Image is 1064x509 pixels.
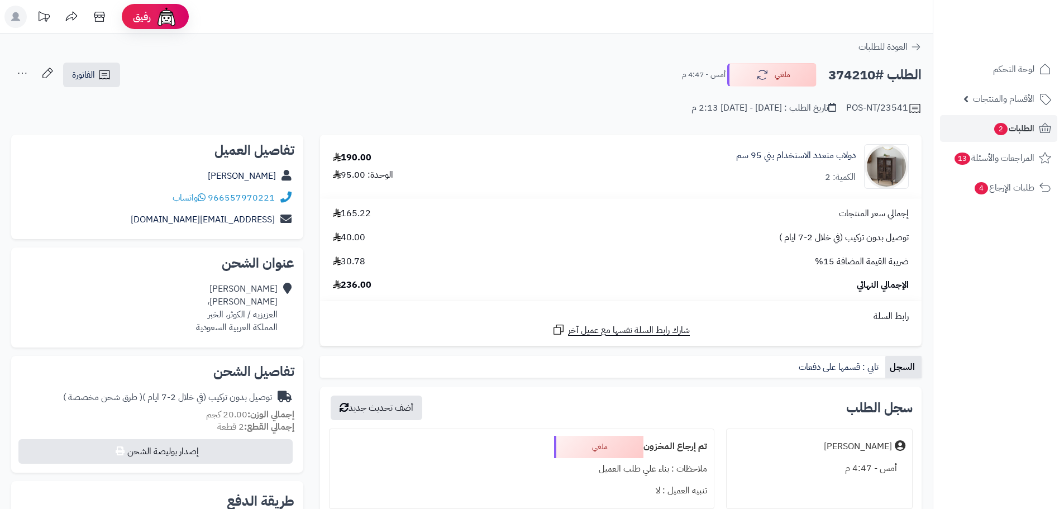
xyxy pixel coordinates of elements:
h2: الطلب #374210 [828,64,922,87]
div: ملغي [554,436,643,458]
span: طلبات الإرجاع [974,180,1034,196]
div: أمس - 4:47 م [733,458,905,479]
img: 1751781451-220605010579-90x90.jpg [865,144,908,189]
button: ملغي [727,63,817,87]
span: الإجمالي النهائي [857,279,909,292]
a: العودة للطلبات [858,40,922,54]
img: logo-2.png [988,8,1053,32]
span: 236.00 [333,279,371,292]
div: ملاحظات : بناء علي طلب العميل [336,458,707,480]
span: 2 [994,123,1008,135]
span: لوحة التحكم [993,61,1034,77]
a: [EMAIL_ADDRESS][DOMAIN_NAME] [131,213,275,226]
strong: إجمالي القطع: [244,420,294,434]
span: 30.78 [333,255,365,268]
span: إجمالي سعر المنتجات [839,207,909,220]
span: المراجعات والأسئلة [953,150,1034,166]
a: طلبات الإرجاع4 [940,174,1057,201]
h3: سجل الطلب [846,401,913,415]
div: تنبيه العميل : لا [336,480,707,502]
small: أمس - 4:47 م [682,69,726,80]
img: ai-face.png [155,6,178,28]
h2: تفاصيل العميل [20,144,294,157]
span: ( طرق شحن مخصصة ) [63,391,142,404]
a: السجل [885,356,922,378]
div: POS-NT/23541 [846,102,922,115]
a: واتساب [173,191,206,204]
strong: إجمالي الوزن: [247,408,294,421]
a: [PERSON_NAME] [208,169,276,183]
a: شارك رابط السلة نفسها مع عميل آخر [552,323,690,337]
small: 20.00 كجم [206,408,294,421]
a: المراجعات والأسئلة13 [940,145,1057,172]
a: تابي : قسمها على دفعات [794,356,885,378]
a: تحديثات المنصة [30,6,58,31]
h2: عنوان الشحن [20,256,294,270]
span: العودة للطلبات [858,40,908,54]
span: 4 [975,182,988,194]
div: الوحدة: 95.00 [333,169,393,182]
span: شارك رابط السلة نفسها مع عميل آخر [568,324,690,337]
a: الفاتورة [63,63,120,87]
div: الكمية: 2 [825,171,856,184]
a: الطلبات2 [940,115,1057,142]
a: دولاب متعدد الاستخدام بني 95 سم [736,149,856,162]
div: توصيل بدون تركيب (في خلال 2-7 ايام ) [63,391,272,404]
span: الطلبات [993,121,1034,136]
div: تاريخ الطلب : [DATE] - [DATE] 2:13 م [691,102,836,115]
button: إصدار بوليصة الشحن [18,439,293,464]
span: الأقسام والمنتجات [973,91,1034,107]
span: 40.00 [333,231,365,244]
b: تم إرجاع المخزون [643,440,707,453]
button: أضف تحديث جديد [331,396,422,420]
span: ضريبة القيمة المضافة 15% [815,255,909,268]
div: [PERSON_NAME] [824,440,892,453]
a: لوحة التحكم [940,56,1057,83]
a: 966557970221 [208,191,275,204]
small: 2 قطعة [217,420,294,434]
h2: تفاصيل الشحن [20,365,294,378]
span: الفاتورة [72,68,95,82]
span: رفيق [133,10,151,23]
div: [PERSON_NAME] [PERSON_NAME]، العزيزيه / الكوثر، الخبر المملكة العربية السعودية [196,283,278,334]
span: توصيل بدون تركيب (في خلال 2-7 ايام ) [779,231,909,244]
div: 190.00 [333,151,371,164]
span: 13 [955,153,970,165]
h2: طريقة الدفع [227,494,294,508]
div: رابط السلة [325,310,917,323]
span: 165.22 [333,207,371,220]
